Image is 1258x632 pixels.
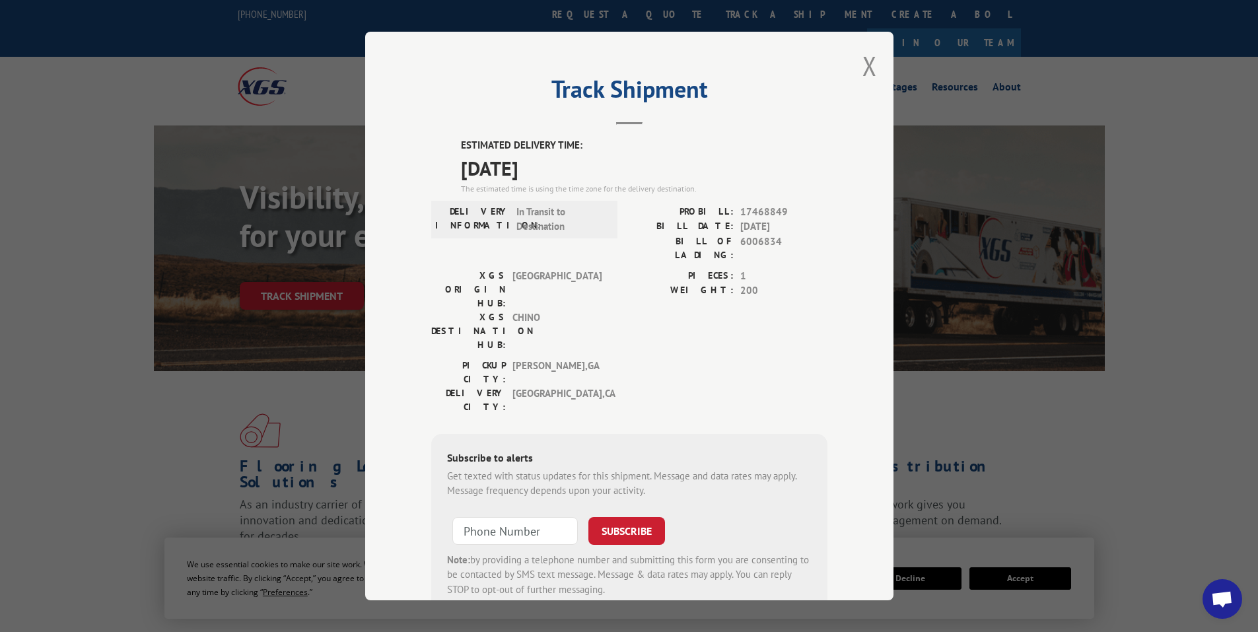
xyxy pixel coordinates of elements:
button: SUBSCRIBE [588,516,665,544]
span: 6006834 [740,234,827,262]
div: Get texted with status updates for this shipment. Message and data rates may apply. Message frequ... [447,468,812,498]
strong: Note: [447,553,470,565]
span: 1 [740,268,827,283]
input: Phone Number [452,516,578,544]
div: by providing a telephone number and submitting this form you are consenting to be contacted by SM... [447,552,812,597]
label: BILL OF LADING: [629,234,734,262]
label: DELIVERY CITY: [431,386,506,413]
button: Close modal [862,48,877,83]
span: 200 [740,283,827,298]
label: PIECES: [629,268,734,283]
h2: Track Shipment [431,80,827,105]
label: PROBILL: [629,204,734,219]
label: DELIVERY INFORMATION: [435,204,510,234]
span: [GEOGRAPHIC_DATA] , CA [512,386,602,413]
div: Subscribe to alerts [447,449,812,468]
label: ESTIMATED DELIVERY TIME: [461,138,827,153]
span: [DATE] [461,153,827,182]
span: [PERSON_NAME] , GA [512,358,602,386]
a: Open chat [1203,579,1242,619]
span: 17468849 [740,204,827,219]
label: XGS ORIGIN HUB: [431,268,506,310]
label: XGS DESTINATION HUB: [431,310,506,351]
label: WEIGHT: [629,283,734,298]
div: The estimated time is using the time zone for the delivery destination. [461,182,827,194]
label: PICKUP CITY: [431,358,506,386]
span: CHINO [512,310,602,351]
label: BILL DATE: [629,219,734,234]
span: [DATE] [740,219,827,234]
span: [GEOGRAPHIC_DATA] [512,268,602,310]
span: In Transit to Destination [516,204,606,234]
